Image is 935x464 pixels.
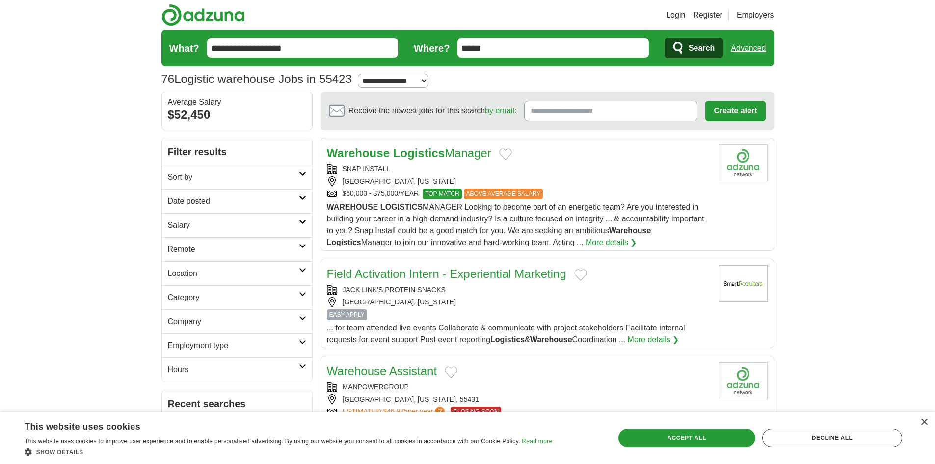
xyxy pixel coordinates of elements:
strong: Warehouse [327,146,390,160]
div: Accept all [618,429,755,447]
img: Company logo [719,265,768,302]
span: ... for team attended live events Collaborate & communicate with project stakeholders Facilitate ... [327,324,685,344]
img: Company logo [719,144,768,181]
button: Create alert [705,101,765,121]
a: Register [693,9,722,21]
h1: Logistic warehouse Jobs in 55423 [161,72,352,85]
a: Read more, opens a new window [522,438,552,445]
strong: Logistics [393,146,445,160]
h2: Remote [168,244,299,255]
img: Company logo [719,362,768,399]
h2: Filter results [162,138,312,165]
div: [GEOGRAPHIC_DATA], [US_STATE] [327,176,711,187]
a: Advanced [731,38,766,58]
label: Where? [414,41,450,55]
div: MANPOWERGROUP [327,382,711,392]
span: Show details [36,449,83,456]
a: Employers [737,9,774,21]
h2: Employment type [168,340,299,352]
img: Adzuna logo [161,4,245,26]
span: $46,975 [383,408,408,415]
a: More details ❯ [586,237,637,248]
a: Date posted [162,189,312,213]
span: ABOVE AVERAGE SALARY [464,189,543,199]
strong: Warehouse [530,335,572,344]
span: CLOSING SOON [451,407,501,417]
a: Warehouse LogisticsManager [327,146,491,160]
strong: LOGISTICS [380,203,423,211]
div: $52,450 [168,106,306,124]
button: Add to favorite jobs [445,366,457,378]
a: Hours [162,357,312,382]
div: $60,000 - $75,000/YEAR [327,189,711,199]
span: This website uses cookies to improve user experience and to enable personalised advertising. By u... [25,438,520,445]
a: Employment type [162,333,312,357]
div: Close [920,419,928,426]
a: Salary [162,213,312,237]
div: This website uses cookies [25,418,528,433]
h2: Company [168,316,299,328]
a: Sort by [162,165,312,189]
a: Company [162,309,312,333]
span: EASY APPLY [327,309,367,320]
h2: Salary [168,219,299,231]
span: Search [689,38,715,58]
div: Show details [25,447,552,457]
a: Warehouse Assistant [327,364,437,378]
label: What? [169,41,199,55]
strong: Warehouse [609,226,651,235]
span: Receive the newest jobs for this search : [348,105,516,117]
h2: Category [168,292,299,303]
a: More details ❯ [628,334,679,346]
strong: Logistics [327,238,361,246]
h2: Recent searches [168,396,306,411]
a: ESTIMATED:$46,975per year? [343,407,447,417]
a: Field Activation Intern - Experiential Marketing [327,267,566,280]
span: 76 [161,70,175,88]
h2: Location [168,268,299,279]
a: by email [485,107,514,115]
span: ? [435,407,445,416]
a: Location [162,261,312,285]
div: [GEOGRAPHIC_DATA], [US_STATE], 55431 [327,394,711,405]
a: Remote [162,237,312,261]
h2: Date posted [168,195,299,207]
a: Category [162,285,312,309]
h2: Sort by [168,171,299,183]
button: Add to favorite jobs [499,148,512,160]
h2: Hours [168,364,299,376]
div: Decline all [762,429,902,447]
div: Average Salary [168,98,306,106]
strong: WAREHOUSE [327,203,378,211]
div: SNAP INSTALL [327,164,711,174]
button: Search [665,38,723,58]
div: [GEOGRAPHIC_DATA], [US_STATE] [327,297,711,307]
span: MANAGER Looking to become part of an energetic team? Are you interested in building your career i... [327,203,704,246]
a: Login [666,9,685,21]
strong: Logistics [490,335,525,344]
div: JACK LINK'S PROTEIN SNACKS [327,285,711,295]
button: Add to favorite jobs [574,269,587,281]
span: TOP MATCH [423,189,461,199]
